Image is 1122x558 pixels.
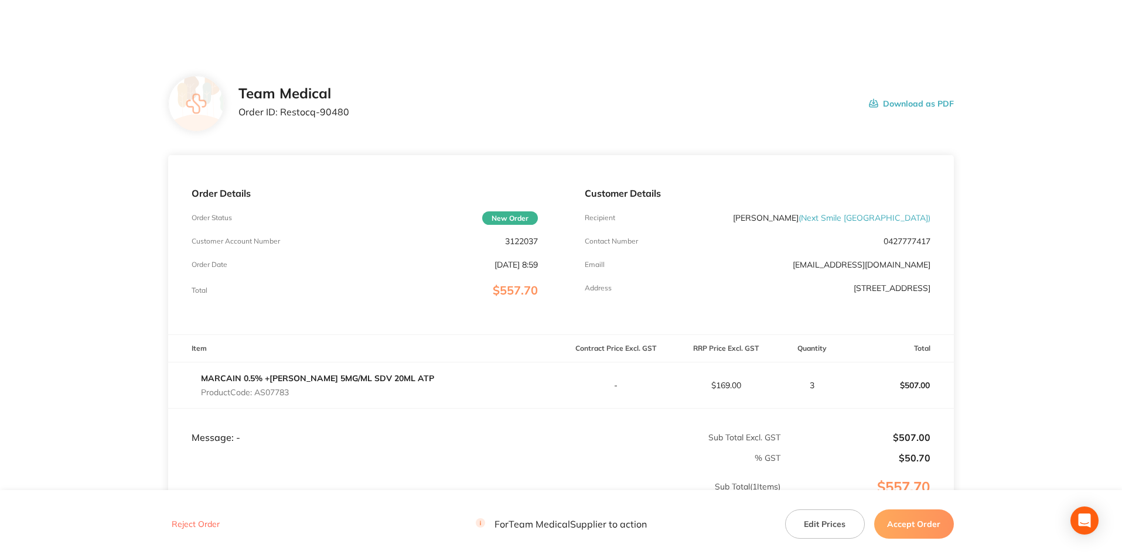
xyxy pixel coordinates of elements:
[192,214,232,222] p: Order Status
[61,16,178,34] img: Restocq logo
[782,479,953,519] p: $557.70
[482,211,538,225] span: New Order
[238,85,349,102] h2: Team Medical
[168,408,561,443] td: Message: -
[844,335,954,362] th: Total
[782,453,930,463] p: $50.70
[192,286,207,295] p: Total
[476,519,647,530] p: For Team Medical Supplier to action
[854,283,930,293] p: [STREET_ADDRESS]
[168,519,223,530] button: Reject Order
[561,335,671,362] th: Contract Price Excl. GST
[782,432,930,443] p: $507.00
[671,381,780,390] p: $169.00
[192,237,280,245] p: Customer Account Number
[61,16,178,36] a: Restocq logo
[169,453,780,463] p: % GST
[799,213,930,223] span: ( Next Smile [GEOGRAPHIC_DATA] )
[874,509,954,539] button: Accept Order
[585,214,615,222] p: Recipient
[585,284,612,292] p: Address
[192,261,227,269] p: Order Date
[505,237,538,246] p: 3122037
[192,188,537,198] p: Order Details
[782,381,843,390] p: 3
[201,388,434,397] p: Product Code: AS07783
[169,482,780,515] p: Sub Total ( 1 Items)
[238,107,349,117] p: Order ID: Restocq- 90480
[1070,506,1099,535] div: Open Intercom Messenger
[785,509,865,539] button: Edit Prices
[168,335,561,362] th: Item
[585,261,605,269] p: Emaill
[562,433,780,442] p: Sub Total Excl. GST
[844,371,953,399] p: $507.00
[585,188,930,198] p: Customer Details
[793,259,930,270] a: [EMAIL_ADDRESS][DOMAIN_NAME]
[884,237,930,246] p: 0427777417
[733,213,930,222] p: [PERSON_NAME]
[562,381,671,390] p: -
[585,237,638,245] p: Contact Number
[869,85,954,122] button: Download as PDF
[671,335,781,362] th: RRP Price Excl. GST
[495,260,538,269] p: [DATE] 8:59
[781,335,844,362] th: Quantity
[493,283,538,297] span: $557.70
[201,373,434,384] a: MARCAIN 0.5% +[PERSON_NAME] 5MG/ML SDV 20ML ATP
